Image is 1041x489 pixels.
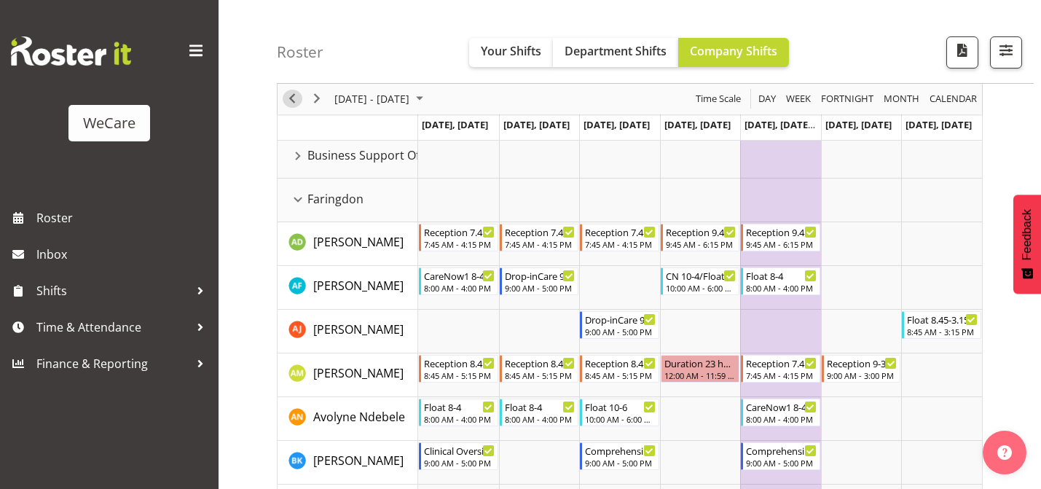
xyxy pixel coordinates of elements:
span: Fortnight [820,90,875,109]
div: Reception 7.45-4.15 [424,224,495,239]
a: [PERSON_NAME] [313,364,404,382]
div: Reception 7.45-4.15 [505,224,576,239]
div: CareNow1 8-4 [424,268,495,283]
span: [DATE], [DATE] [906,118,972,131]
span: Business Support Office [307,146,439,164]
td: Avolyne Ndebele resource [278,397,418,441]
span: Shifts [36,280,189,302]
div: 8:00 AM - 4:00 PM [746,282,817,294]
span: [PERSON_NAME] [313,278,404,294]
div: 7:45 AM - 4:15 PM [746,369,817,381]
button: Company Shifts [678,38,789,67]
button: Fortnight [819,90,876,109]
a: [PERSON_NAME] [313,452,404,469]
div: Duration 23 hours - [PERSON_NAME] [664,356,736,370]
span: Company Shifts [690,43,777,59]
div: Antonia Mao"s event - Duration 23 hours - Antonia Mao Begin From Thursday, October 23, 2025 at 12... [661,355,740,383]
span: Month [882,90,921,109]
h4: Roster [277,44,323,60]
span: [PERSON_NAME] [313,234,404,250]
div: Float 8.45-3.15 [907,312,978,326]
div: 7:45 AM - 4:15 PM [505,238,576,250]
span: [DATE], [DATE] [664,118,731,131]
button: Time Scale [694,90,744,109]
div: October 20 - 26, 2025 [329,84,432,114]
div: Reception 7.45-4.15 [746,356,817,370]
div: Clinical Oversight [424,443,495,458]
div: 9:00 AM - 5:00 PM [505,282,576,294]
img: help-xxl-2.png [997,445,1012,460]
span: Department Shifts [565,43,667,59]
div: Antonia Mao"s event - Reception 9-3 Begin From Saturday, October 25, 2025 at 9:00:00 AM GMT+13:00... [822,355,901,383]
div: Antonia Mao"s event - Reception 8.45-5.15 Begin From Tuesday, October 21, 2025 at 8:45:00 AM GMT+... [500,355,579,383]
div: Avolyne Ndebele"s event - Float 8-4 Begin From Monday, October 20, 2025 at 8:00:00 AM GMT+13:00 E... [419,399,498,426]
div: Comprehensive Consult 9-5 [585,443,656,458]
td: Business Support Office resource [278,135,418,179]
span: Faringdon [307,190,364,208]
div: Alex Ferguson"s event - Float 8-4 Begin From Friday, October 24, 2025 at 8:00:00 AM GMT+13:00 End... [741,267,820,295]
div: WeCare [83,112,135,134]
div: Aleea Devenport"s event - Reception 9.45-6.15 Begin From Thursday, October 23, 2025 at 9:45:00 AM... [661,224,740,251]
div: Brian Ko"s event - Comprehensive Consult 9-5 Begin From Friday, October 24, 2025 at 9:00:00 AM GM... [741,442,820,470]
span: Avolyne Ndebele [313,409,405,425]
div: 9:45 AM - 6:15 PM [666,238,736,250]
span: [DATE], [DATE] [745,118,818,131]
div: Reception 9.45-6.15 [746,224,817,239]
button: Timeline Month [881,90,922,109]
button: Department Shifts [553,38,678,67]
div: 9:45 AM - 6:15 PM [746,238,817,250]
div: Alex Ferguson"s event - CareNow1 8-4 Begin From Monday, October 20, 2025 at 8:00:00 AM GMT+13:00 ... [419,267,498,295]
div: Aleea Devenport"s event - Reception 7.45-4.15 Begin From Tuesday, October 21, 2025 at 7:45:00 AM ... [500,224,579,251]
div: Reception 8.45-5.15 [585,356,656,370]
div: Avolyne Ndebele"s event - CareNow1 8-4 Begin From Friday, October 24, 2025 at 8:00:00 AM GMT+13:0... [741,399,820,426]
span: Time Scale [694,90,742,109]
div: Float 10-6 [585,399,656,414]
div: Aleea Devenport"s event - Reception 7.45-4.15 Begin From Monday, October 20, 2025 at 7:45:00 AM G... [419,224,498,251]
button: Month [927,90,980,109]
a: [PERSON_NAME] [313,233,404,251]
div: Drop-inCare 9-5 [505,268,576,283]
div: 8:00 AM - 4:00 PM [424,282,495,294]
div: 8:45 AM - 3:15 PM [907,326,978,337]
a: [PERSON_NAME] [313,321,404,338]
span: Feedback [1021,209,1034,260]
button: Download a PDF of the roster according to the set date range. [946,36,978,69]
div: Avolyne Ndebele"s event - Float 8-4 Begin From Tuesday, October 21, 2025 at 8:00:00 AM GMT+13:00 ... [500,399,579,426]
div: Reception 8.45-5.15 [424,356,495,370]
span: [DATE], [DATE] [825,118,892,131]
a: [PERSON_NAME] [313,277,404,294]
div: Drop-inCare 9-5 [585,312,656,326]
div: Reception 9.45-6.15 [666,224,736,239]
td: Alex Ferguson resource [278,266,418,310]
div: Float 8-4 [424,399,495,414]
button: Timeline Day [756,90,779,109]
span: [DATE], [DATE] [422,118,488,131]
div: Antonia Mao"s event - Reception 8.45-5.15 Begin From Wednesday, October 22, 2025 at 8:45:00 AM GM... [580,355,659,383]
span: calendar [928,90,978,109]
div: Alex Ferguson"s event - CN 10-4/Float Begin From Thursday, October 23, 2025 at 10:00:00 AM GMT+13... [661,267,740,295]
div: 8:45 AM - 5:15 PM [585,369,656,381]
div: 10:00 AM - 6:00 PM [666,282,736,294]
div: previous period [280,84,305,114]
div: Float 8-4 [505,399,576,414]
button: Next [307,90,327,109]
div: 10:00 AM - 6:00 PM [585,413,656,425]
button: October 2025 [332,90,430,109]
div: 12:00 AM - 11:59 PM [664,369,736,381]
span: [DATE], [DATE] [584,118,650,131]
div: Reception 8.45-5.15 [505,356,576,370]
div: Brian Ko"s event - Comprehensive Consult 9-5 Begin From Wednesday, October 22, 2025 at 9:00:00 AM... [580,442,659,470]
span: Day [757,90,777,109]
span: [DATE], [DATE] [503,118,570,131]
div: CN 10-4/Float [666,268,736,283]
div: 9:00 AM - 5:00 PM [424,457,495,469]
div: 9:00 AM - 5:00 PM [585,457,656,469]
img: Rosterit website logo [11,36,131,66]
button: Filter Shifts [990,36,1022,69]
div: 9:00 AM - 5:00 PM [746,457,817,469]
div: 7:45 AM - 4:15 PM [585,238,656,250]
span: Inbox [36,243,211,265]
div: Amy Johannsen"s event - Float 8.45-3.15 Begin From Sunday, October 26, 2025 at 8:45:00 AM GMT+13:... [902,311,981,339]
span: [DATE] - [DATE] [333,90,411,109]
div: Reception 9-3 [827,356,897,370]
